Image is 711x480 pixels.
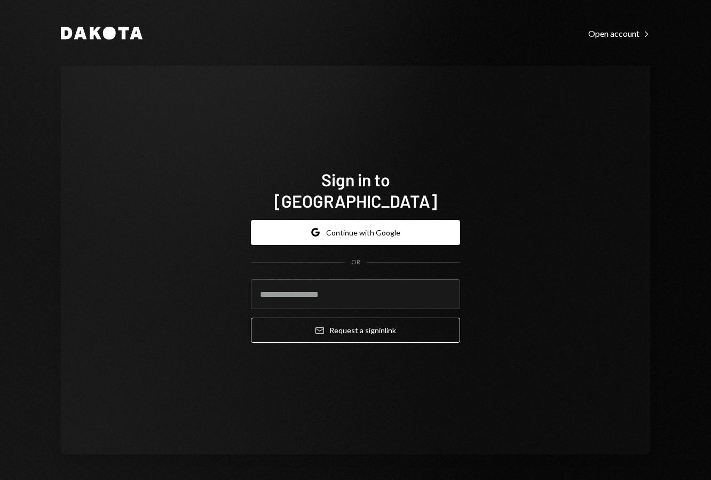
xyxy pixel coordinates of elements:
h1: Sign in to [GEOGRAPHIC_DATA] [251,169,460,211]
button: Request a signinlink [251,318,460,343]
div: Open account [588,28,650,39]
a: Open account [588,27,650,39]
div: OR [351,258,360,267]
button: Continue with Google [251,220,460,245]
